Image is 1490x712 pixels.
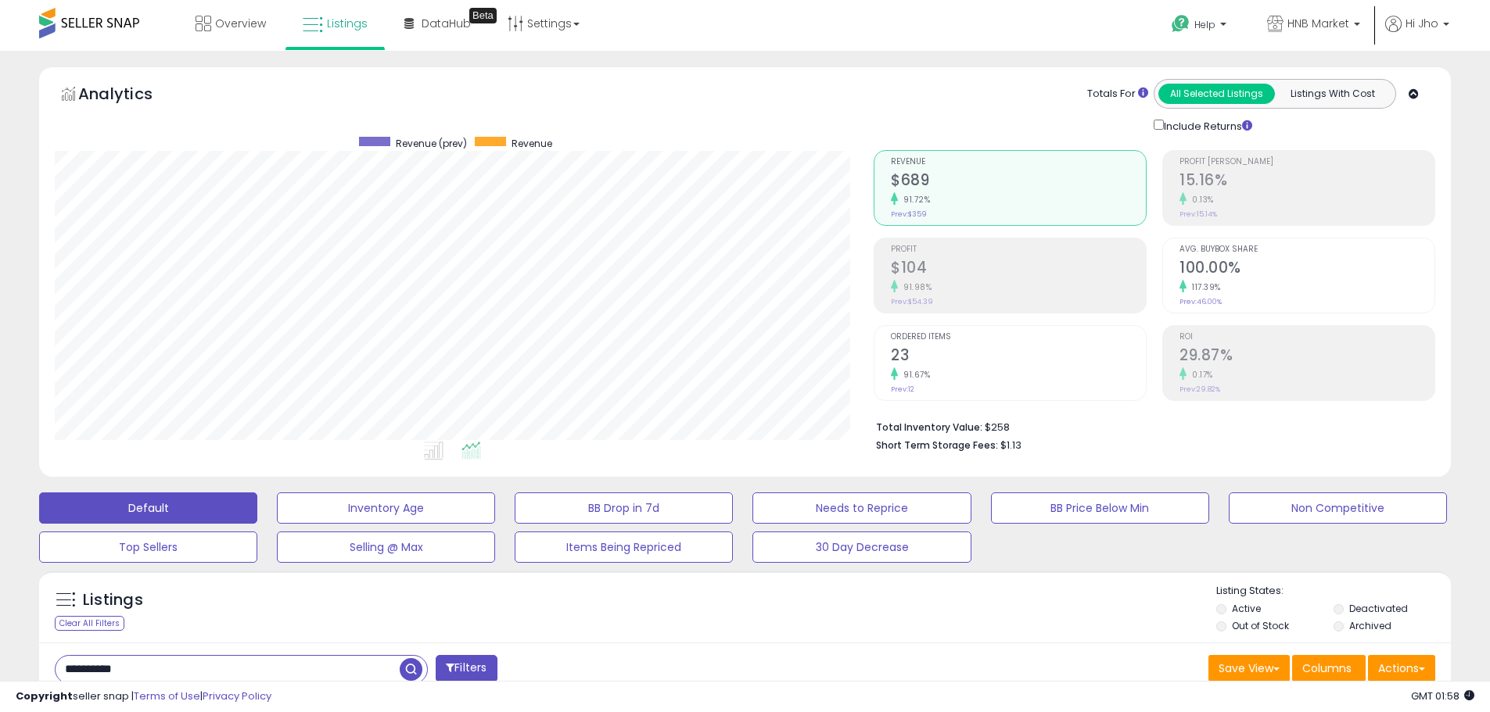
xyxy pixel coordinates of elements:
[277,492,495,524] button: Inventory Age
[515,531,733,563] button: Items Being Repriced
[512,137,552,150] span: Revenue
[752,492,971,524] button: Needs to Reprice
[1187,281,1221,293] small: 117.39%
[1292,655,1366,682] button: Columns
[1216,584,1451,599] p: Listing States:
[1087,87,1148,102] div: Totals For
[203,689,271,703] a: Privacy Policy
[16,689,271,704] div: seller snap | |
[891,333,1146,342] span: Ordered Items
[1171,14,1190,34] i: Get Help
[991,492,1209,524] button: BB Price Below Min
[1179,297,1222,306] small: Prev: 46.00%
[1302,660,1352,676] span: Columns
[469,8,497,23] div: Tooltip anchor
[1187,194,1214,206] small: 0.13%
[1179,209,1217,219] small: Prev: 15.14%
[752,531,971,563] button: 30 Day Decrease
[422,16,471,31] span: DataHub
[134,689,200,703] a: Terms of Use
[876,420,982,434] b: Total Inventory Value:
[898,194,930,206] small: 91.72%
[1208,655,1290,682] button: Save View
[891,245,1146,254] span: Profit
[1194,18,1215,31] span: Help
[1229,492,1447,524] button: Non Competitive
[39,531,257,563] button: Top Sellers
[1411,689,1474,703] span: 2025-10-9 01:58 GMT
[1232,602,1261,615] label: Active
[1232,619,1289,632] label: Out of Stock
[1287,16,1349,31] span: HNB Market
[876,417,1424,435] li: $258
[891,158,1146,166] span: Revenue
[39,492,257,524] button: Default
[1179,158,1434,166] span: Profit [PERSON_NAME]
[1349,619,1391,632] label: Archived
[891,171,1146,192] h2: $689
[891,297,933,306] small: Prev: $54.39
[78,83,183,109] h5: Analytics
[876,438,998,452] b: Short Term Storage Fees:
[891,259,1146,280] h2: $104
[891,385,914,394] small: Prev: 12
[1000,438,1021,453] span: $1.13
[898,369,930,381] small: 91.67%
[1368,655,1435,682] button: Actions
[1187,369,1213,381] small: 0.17%
[16,689,73,703] strong: Copyright
[1179,385,1220,394] small: Prev: 29.82%
[1159,2,1242,51] a: Help
[1179,259,1434,280] h2: 100.00%
[436,655,497,682] button: Filters
[1179,171,1434,192] h2: 15.16%
[1385,16,1449,51] a: Hi Jho
[1142,116,1271,134] div: Include Returns
[83,589,143,611] h5: Listings
[1274,84,1391,104] button: Listings With Cost
[215,16,266,31] span: Overview
[898,281,932,293] small: 91.98%
[1406,16,1438,31] span: Hi Jho
[1349,602,1408,615] label: Deactivated
[1158,84,1275,104] button: All Selected Listings
[1179,245,1434,254] span: Avg. Buybox Share
[891,346,1146,367] h2: 23
[396,137,467,150] span: Revenue (prev)
[891,209,927,219] small: Prev: $359
[1179,346,1434,367] h2: 29.87%
[515,492,733,524] button: BB Drop in 7d
[327,16,368,31] span: Listings
[55,616,124,631] div: Clear All Filters
[277,531,495,563] button: Selling @ Max
[1179,333,1434,342] span: ROI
